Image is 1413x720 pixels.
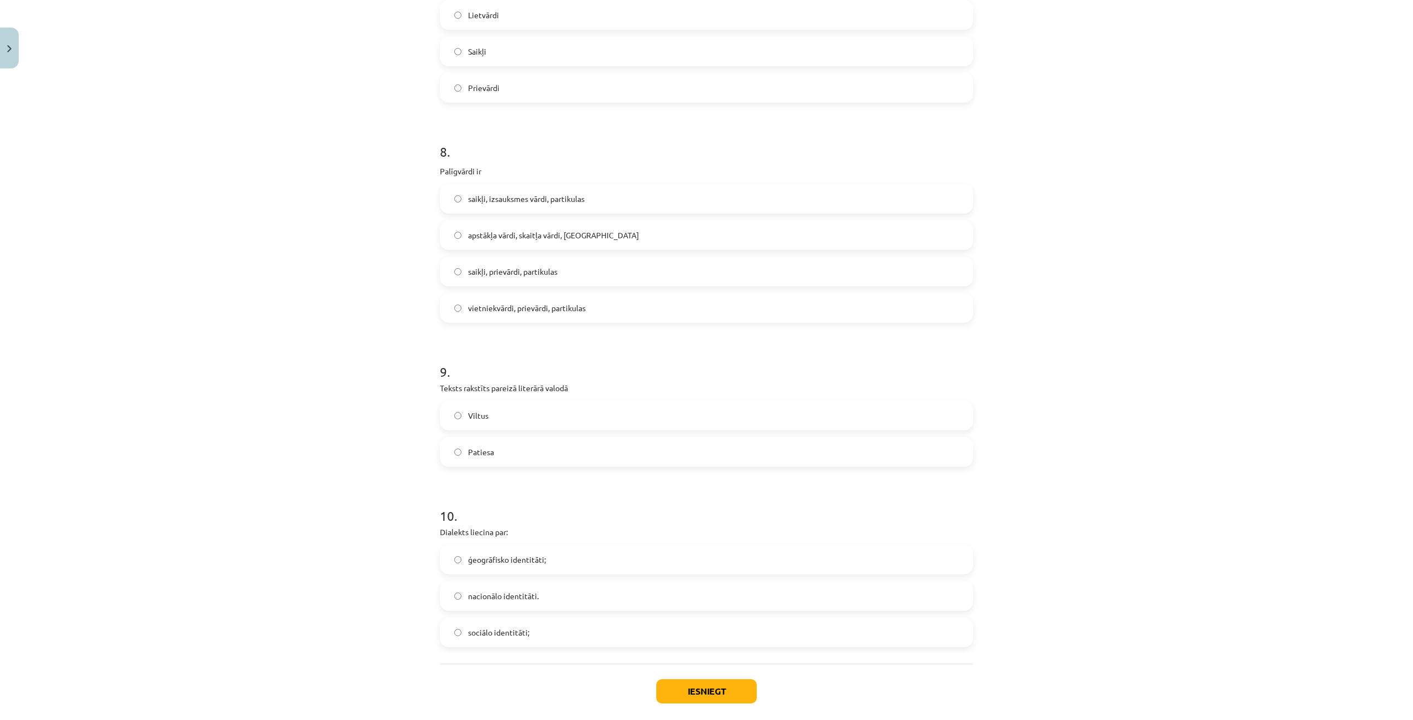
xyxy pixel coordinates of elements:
span: Viltus [468,410,488,422]
input: nacionālo identitāti. [454,593,461,600]
img: icon-close-lesson-0947bae3869378f0d4975bcd49f059093ad1ed9edebbc8119c70593378902aed.svg [7,45,12,52]
span: saikļi, izsauksmes vārdi, partikulas [468,193,585,205]
p: Teksts rakstīts pareizā literārā valodā [440,382,973,394]
button: Iesniegt [656,679,757,703]
input: apstākļa vārdi, skaitļa vārdi, [GEOGRAPHIC_DATA] [454,232,461,239]
span: saikļi, prievārdi, partikulas [468,266,557,278]
span: vietniekvārdi, prievārdi, partikulas [468,302,586,314]
input: Viltus [454,412,461,419]
p: Palīgvārdi ir [440,166,973,177]
p: Dialekts liecina par: [440,526,973,538]
h1: 10 . [440,489,973,523]
input: Saikļi [454,48,461,55]
span: Saikļi [468,46,486,57]
input: Prievārdi [454,84,461,92]
span: Prievārdi [468,82,500,94]
span: apstākļa vārdi, skaitļa vārdi, [GEOGRAPHIC_DATA] [468,230,639,241]
input: saikļi, prievārdi, partikulas [454,268,461,275]
span: ģeogrāfisko identitāti; [468,554,546,566]
input: saikļi, izsauksmes vārdi, partikulas [454,195,461,202]
span: Lietvārdi [468,9,499,21]
span: sociālo identitāti; [468,627,529,638]
h1: 9 . [440,345,973,379]
span: Patiesa [468,446,494,458]
h1: 8 . [440,125,973,159]
span: nacionālo identitāti. [468,590,539,602]
input: Lietvārdi [454,12,461,19]
input: ģeogrāfisko identitāti; [454,556,461,563]
input: Patiesa [454,449,461,456]
input: vietniekvārdi, prievārdi, partikulas [454,305,461,312]
input: sociālo identitāti; [454,629,461,636]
